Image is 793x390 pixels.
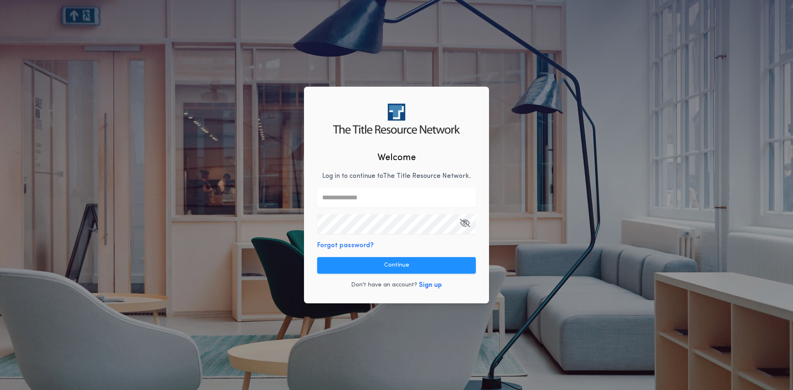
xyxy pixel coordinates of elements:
button: Sign up [419,280,442,290]
img: logo [333,104,460,134]
button: Forgot password? [317,241,374,251]
button: Continue [317,257,476,274]
h2: Welcome [378,151,416,165]
p: Don't have an account? [351,281,417,289]
p: Log in to continue to The Title Resource Network . [322,171,471,181]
